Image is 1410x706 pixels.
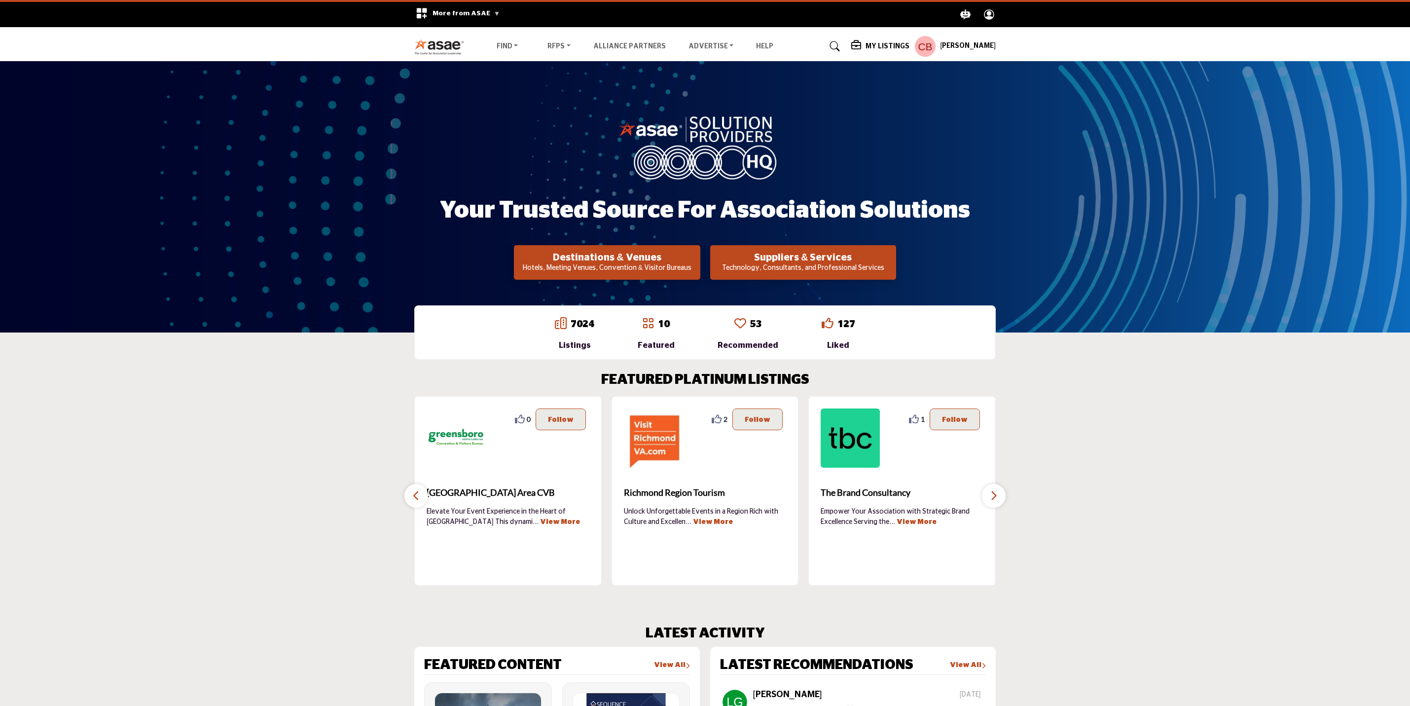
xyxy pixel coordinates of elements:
[533,519,539,525] span: ...
[540,519,580,525] a: View More
[427,507,589,526] p: Elevate Your Event Experience in the Heart of [GEOGRAPHIC_DATA] This dynami
[822,339,855,351] div: Liked
[821,480,983,506] a: The Brand Consultancy
[686,519,691,525] span: ...
[750,319,762,329] a: 53
[514,245,700,280] button: Destinations & Venues Hotels, Meeting Venues, Convention & Visitor Bureaus
[734,317,746,331] a: Go to Recommended
[889,519,895,525] span: ...
[940,41,996,51] h5: [PERSON_NAME]
[440,195,970,226] h1: Your Trusted Source for Association Solutions
[942,414,968,425] p: Follow
[821,507,983,526] p: Empower Your Association with Strategic Brand Excellence Serving the
[897,519,937,525] a: View More
[571,319,594,329] a: 7024
[820,38,846,54] a: Search
[427,486,589,499] span: [GEOGRAPHIC_DATA] Area CVB
[710,245,896,280] button: Suppliers & Services Technology, Consultants, and Professional Services
[624,486,787,499] span: Richmond Region Tourism
[536,409,586,430] button: Follow
[646,626,765,642] h2: LATEST ACTIVITY
[753,690,822,701] h5: [PERSON_NAME]
[756,43,773,50] a: Help
[624,480,787,506] a: Richmond Region Tourism
[619,114,792,179] img: image
[638,339,675,351] div: Featured
[723,414,727,424] span: 2
[555,339,594,351] div: Listings
[433,10,500,17] span: More from ASAE
[713,263,893,273] p: Technology, Consultants, and Professional Services
[409,2,506,27] div: More from ASAE
[851,40,909,52] div: My Listings
[427,409,486,468] img: Greensboro Area CVB
[601,372,809,389] h2: FEATURED PLATINUM LISTINGS
[517,263,697,273] p: Hotels, Meeting Venues, Convention & Visitor Bureaus
[930,409,980,430] button: Follow
[693,519,733,525] a: View More
[718,339,778,351] div: Recommended
[732,409,783,430] button: Follow
[654,661,690,670] a: View All
[658,319,670,329] a: 10
[682,39,741,53] a: Advertise
[517,252,697,263] h2: Destinations & Venues
[548,414,574,425] p: Follow
[745,414,770,425] p: Follow
[837,319,855,329] a: 127
[427,480,589,506] a: [GEOGRAPHIC_DATA] Area CVB
[527,414,531,424] span: 0
[921,414,925,424] span: 1
[914,36,936,57] button: Show hide supplier dropdown
[624,507,787,526] p: Unlock Unforgettable Events in a Region Rich with Culture and Excellen
[490,39,525,53] a: Find
[424,657,562,674] h2: FEATURED CONTENT
[950,661,986,670] a: View All
[593,43,666,50] a: Alliance Partners
[414,38,469,55] img: Site Logo
[821,409,880,468] img: The Brand Consultancy
[541,39,578,53] a: RFPs
[960,690,984,700] span: [DATE]
[720,657,913,674] h2: LATEST RECOMMENDATIONS
[713,252,893,263] h2: Suppliers & Services
[866,42,909,51] h5: My Listings
[427,480,589,506] b: Greensboro Area CVB
[642,317,654,331] a: Go to Featured
[821,486,983,499] span: The Brand Consultancy
[822,317,833,329] i: Go to Liked
[624,409,683,468] img: Richmond Region Tourism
